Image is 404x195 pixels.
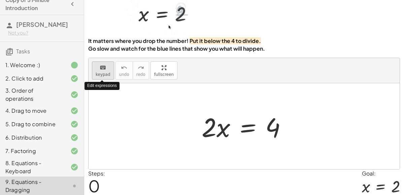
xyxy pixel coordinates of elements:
i: Task finished and correct. [70,91,78,99]
button: undoundo [115,61,133,80]
span: Tasks [16,48,30,55]
span: redo [136,72,145,77]
div: Goal: [362,169,400,178]
i: Task finished. [70,61,78,69]
i: Task finished and correct. [70,107,78,115]
span: fullscreen [154,72,174,77]
div: 6. Distribution [5,134,60,142]
button: fullscreen [150,61,177,80]
span: keypad [96,72,110,77]
div: 2. Click to add [5,75,60,83]
i: Task finished and correct. [70,134,78,142]
div: 8. Equations - Keyboard [5,159,60,175]
div: 5. Drag to combine [5,120,60,128]
label: Steps: [88,170,105,177]
div: Not you? [8,30,78,36]
i: Task finished and correct. [70,163,78,171]
i: redo [138,64,144,72]
div: 9. Equations - Dragging [5,178,60,194]
div: 3. Order of operations [5,87,60,103]
div: 7. Factoring [5,147,60,155]
button: keyboardkeypad [92,61,114,80]
span: undo [119,72,129,77]
i: Task finished and correct. [70,147,78,155]
div: Edit expressions [85,82,120,90]
i: undo [121,64,127,72]
i: keyboard [100,64,106,72]
div: 1. Welcome :) [5,61,60,69]
i: Task finished and correct. [70,120,78,128]
i: Task not started. [70,182,78,190]
span: [PERSON_NAME] [16,20,68,28]
strong: It matters where you drop the number! [88,37,189,44]
strong: Go slow and watch for the blue lines that show you what will happen. [88,45,265,52]
i: Task finished and correct. [70,75,78,83]
div: 4. Drag to move [5,107,60,115]
button: redoredo [133,61,149,80]
strong: Put it below the 4 to divide. [190,37,261,44]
